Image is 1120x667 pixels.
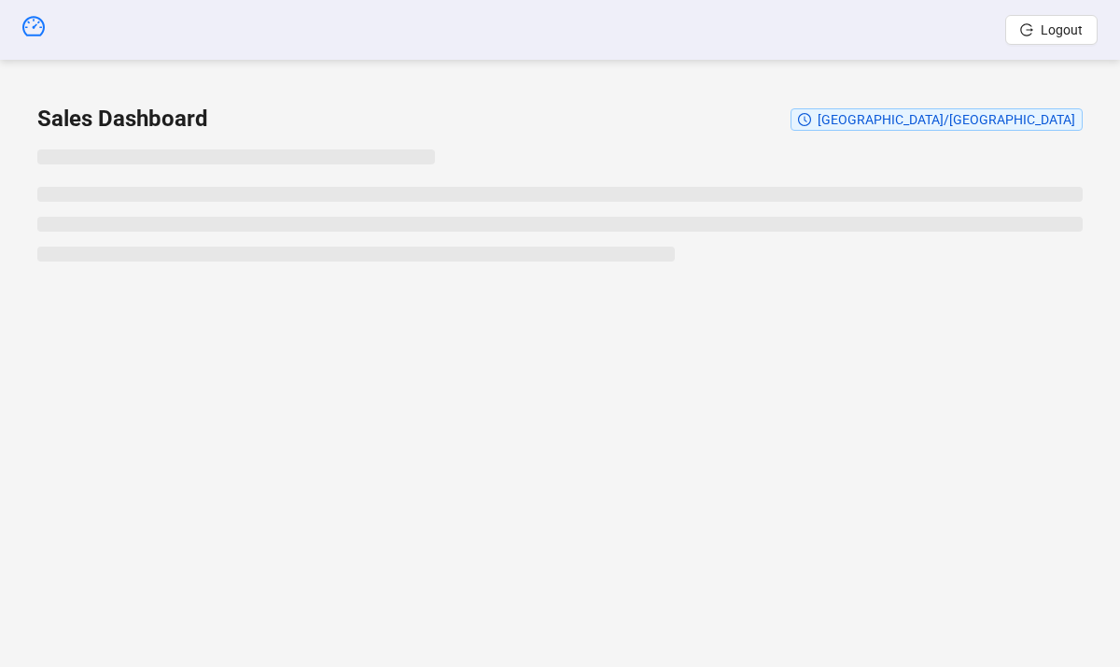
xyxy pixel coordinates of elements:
span: clock-circle [798,113,811,126]
h3: Sales Dashboard [37,105,208,135]
span: dashboard [22,15,45,37]
span: Logout [1041,22,1083,37]
button: Logout [1005,15,1098,45]
span: logout [1020,23,1033,36]
span: [GEOGRAPHIC_DATA]/[GEOGRAPHIC_DATA] [818,112,1075,127]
